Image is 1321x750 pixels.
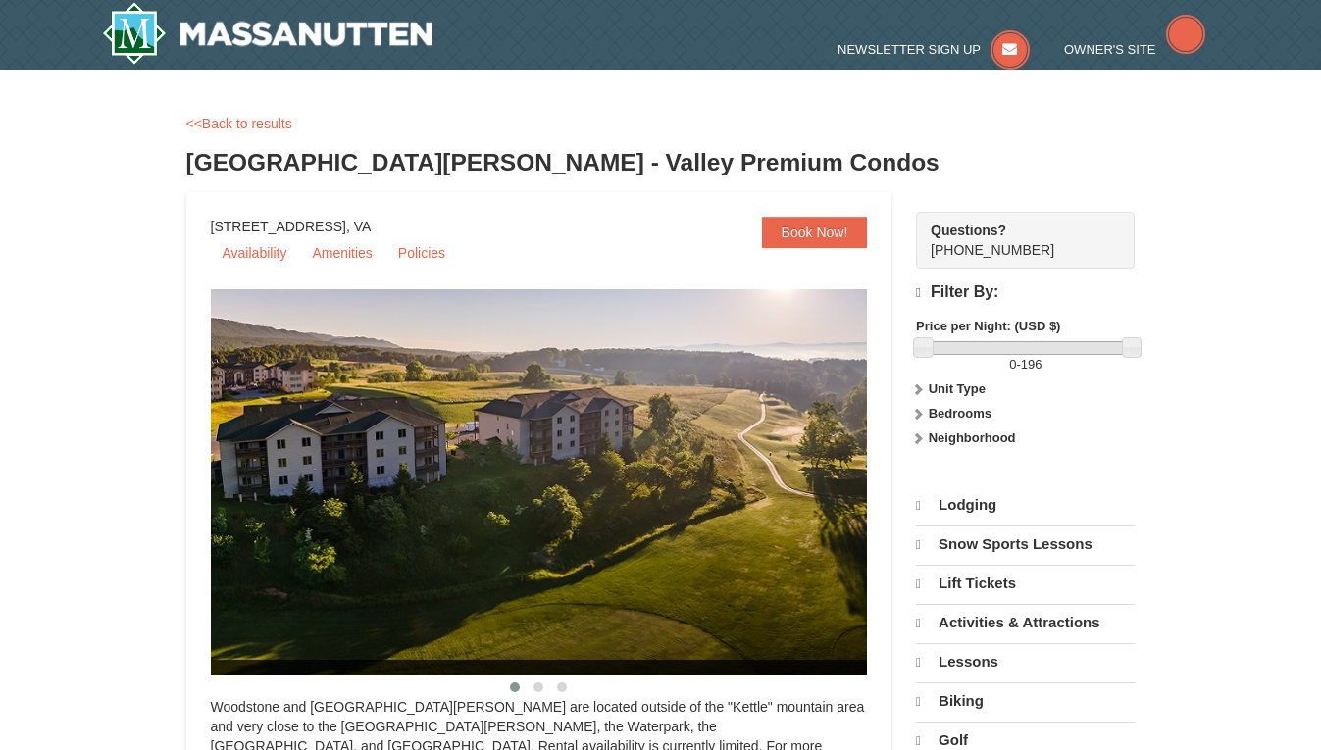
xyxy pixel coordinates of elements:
a: Lodging [916,487,1135,524]
label: - [916,355,1135,375]
a: Massanutten Resort [102,2,433,65]
h3: [GEOGRAPHIC_DATA][PERSON_NAME] - Valley Premium Condos [186,143,1136,182]
a: Book Now! [762,217,868,248]
strong: Questions? [931,223,1006,238]
a: Biking [916,682,1135,720]
a: Newsletter Sign Up [838,42,1030,57]
span: Newsletter Sign Up [838,42,981,57]
a: Lift Tickets [916,565,1135,602]
img: 19219041-4-ec11c166.jpg [211,289,917,675]
a: Lessons [916,643,1135,680]
span: [PHONE_NUMBER] [931,221,1099,258]
span: 196 [1021,357,1042,372]
a: Policies [386,238,457,268]
h4: Filter By: [916,283,1135,302]
strong: Neighborhood [929,430,1016,445]
strong: Unit Type [929,381,986,396]
span: 0 [1009,357,1016,372]
strong: Price per Night: (USD $) [916,319,1060,333]
strong: Bedrooms [929,406,991,421]
a: Snow Sports Lessons [916,525,1135,563]
a: Owner's Site [1064,42,1205,57]
a: Activities & Attractions [916,604,1135,641]
a: Amenities [300,238,383,268]
a: Availability [211,238,299,268]
img: Massanutten Resort Logo [102,2,433,65]
span: Owner's Site [1064,42,1156,57]
a: <<Back to results [186,116,292,131]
